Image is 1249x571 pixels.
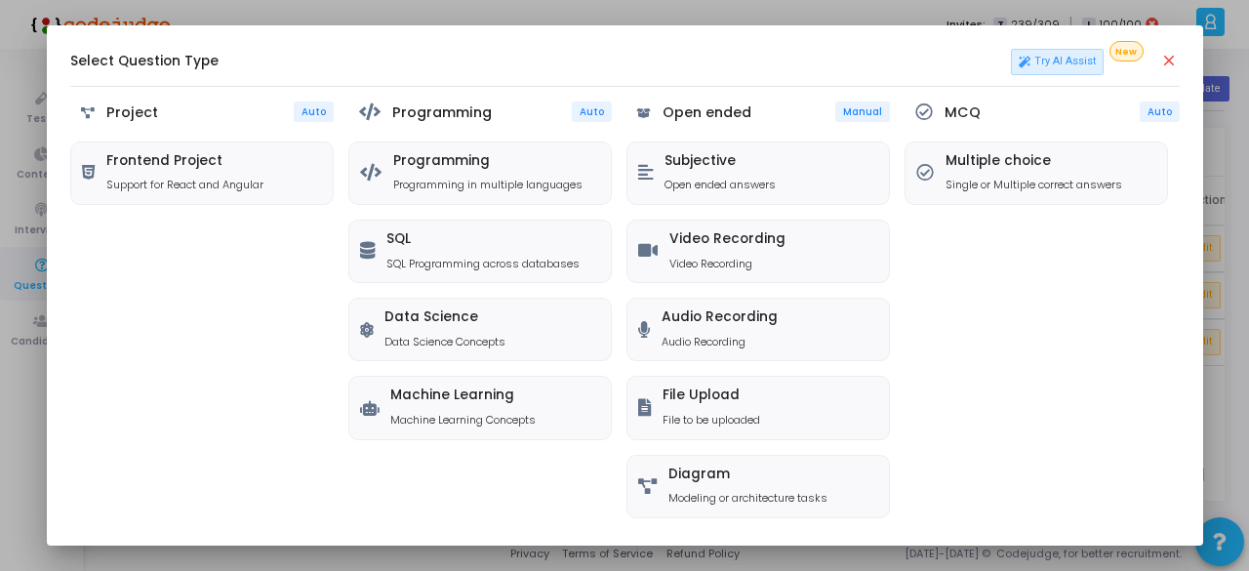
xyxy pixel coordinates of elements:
[946,177,1122,193] p: Single or Multiple correct answers
[106,104,158,121] h5: Project
[1109,41,1144,61] span: New
[668,467,827,483] h5: Diagram
[386,256,580,272] p: SQL Programming across databases
[384,309,505,326] h5: Data Science
[662,309,778,326] h5: Audio Recording
[390,387,536,404] h5: Machine Learning
[384,334,505,350] p: Data Science Concepts
[669,231,786,248] h5: Video Recording
[1011,49,1105,74] a: Try AI Assist
[665,153,776,170] h5: Subjective
[843,105,882,118] span: Manual
[390,412,536,428] p: Machine Learning Concepts
[668,490,827,507] p: Modeling or architecture tasks
[1148,105,1172,118] span: Auto
[393,153,583,170] h5: Programming
[663,387,760,404] h5: File Upload
[662,334,778,350] p: Audio Recording
[302,105,326,118] span: Auto
[393,177,583,193] p: Programming in multiple languages
[580,105,604,118] span: Auto
[392,104,492,121] h5: Programming
[1160,52,1180,71] mat-icon: close
[106,153,263,170] h5: Frontend Project
[70,54,219,70] h5: Select Question Type
[663,412,760,428] p: File to be uploaded
[663,104,751,121] h5: Open ended
[669,256,786,272] p: Video Recording
[945,104,981,121] h5: MCQ
[946,153,1122,170] h5: Multiple choice
[665,177,776,193] p: Open ended answers
[106,177,263,193] p: Support for React and Angular
[386,231,580,248] h5: SQL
